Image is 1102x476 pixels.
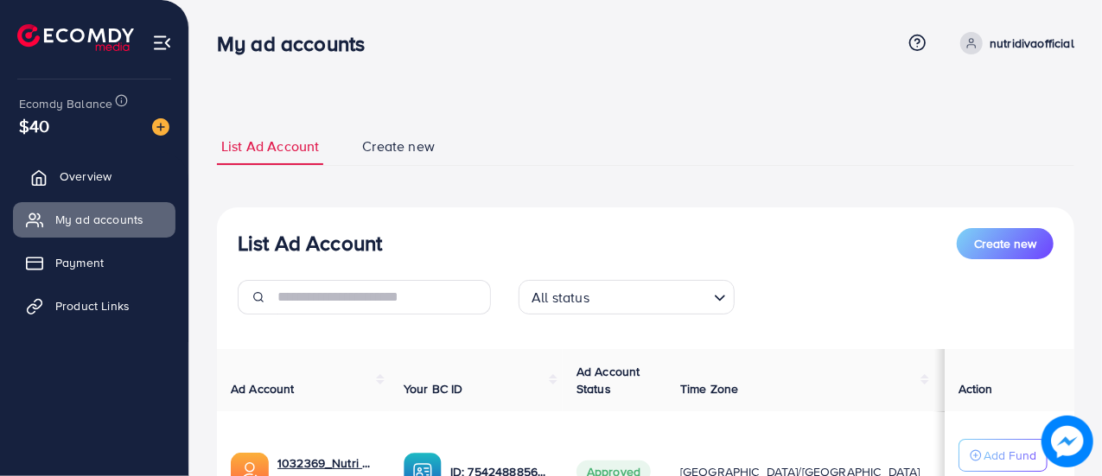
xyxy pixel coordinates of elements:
[55,211,143,228] span: My ad accounts
[13,289,175,323] a: Product Links
[984,445,1036,466] p: Add Fund
[362,136,435,156] span: Create new
[1041,416,1093,467] img: image
[55,254,104,271] span: Payment
[17,24,134,51] img: logo
[576,363,640,397] span: Ad Account Status
[55,297,130,314] span: Product Links
[957,228,1054,259] button: Create new
[519,280,735,314] div: Search for option
[990,33,1074,54] p: nutridivaofficial
[238,231,382,256] h3: List Ad Account
[959,380,993,397] span: Action
[974,235,1036,252] span: Create new
[13,202,175,237] a: My ad accounts
[595,282,707,310] input: Search for option
[19,95,112,112] span: Ecomdy Balance
[152,33,172,53] img: menu
[277,454,376,472] a: 1032369_Nutri Diva ad acc 1_1756742432079
[680,380,738,397] span: Time Zone
[13,159,175,194] a: Overview
[13,245,175,280] a: Payment
[152,118,169,136] img: image
[19,113,49,138] span: $40
[231,380,295,397] span: Ad Account
[959,439,1048,472] button: Add Fund
[217,31,379,56] h3: My ad accounts
[404,380,463,397] span: Your BC ID
[60,168,111,185] span: Overview
[528,285,593,310] span: All status
[953,32,1074,54] a: nutridivaofficial
[221,136,319,156] span: List Ad Account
